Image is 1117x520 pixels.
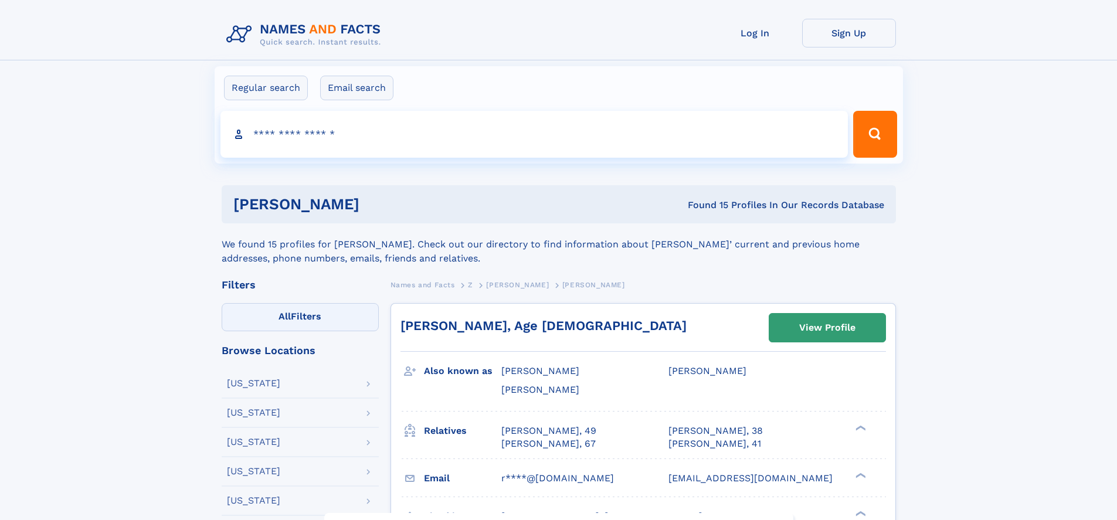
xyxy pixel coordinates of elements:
a: Log In [708,19,802,47]
span: [PERSON_NAME] [486,281,549,289]
span: Z [468,281,473,289]
div: [US_STATE] [227,437,280,447]
a: [PERSON_NAME], 67 [501,437,596,450]
div: [US_STATE] [227,379,280,388]
h3: Email [424,468,501,488]
a: View Profile [769,314,885,342]
a: [PERSON_NAME], 41 [668,437,761,450]
span: [PERSON_NAME] [501,365,579,376]
span: [PERSON_NAME] [501,384,579,395]
input: search input [220,111,848,158]
div: Found 15 Profiles In Our Records Database [524,199,884,212]
h3: Relatives [424,421,501,441]
a: [PERSON_NAME], Age [DEMOGRAPHIC_DATA] [400,318,687,333]
a: Names and Facts [391,277,455,292]
div: We found 15 profiles for [PERSON_NAME]. Check out our directory to find information about [PERSON... [222,223,896,266]
a: Sign Up [802,19,896,47]
div: ❯ [853,471,867,479]
a: [PERSON_NAME], 49 [501,424,596,437]
label: Filters [222,303,379,331]
h1: [PERSON_NAME] [233,197,524,212]
a: [PERSON_NAME], 38 [668,424,763,437]
div: [US_STATE] [227,496,280,505]
div: Browse Locations [222,345,379,356]
div: [US_STATE] [227,408,280,417]
label: Regular search [224,76,308,100]
div: ❯ [853,509,867,517]
button: Search Button [853,111,897,158]
h3: Also known as [424,361,501,381]
div: [US_STATE] [227,467,280,476]
a: Z [468,277,473,292]
label: Email search [320,76,393,100]
span: [PERSON_NAME] [668,365,746,376]
span: All [279,311,291,322]
span: [PERSON_NAME] [562,281,625,289]
span: [EMAIL_ADDRESS][DOMAIN_NAME] [668,473,833,484]
a: [PERSON_NAME] [486,277,549,292]
div: View Profile [799,314,855,341]
div: Filters [222,280,379,290]
div: ❯ [853,424,867,431]
img: Logo Names and Facts [222,19,391,50]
